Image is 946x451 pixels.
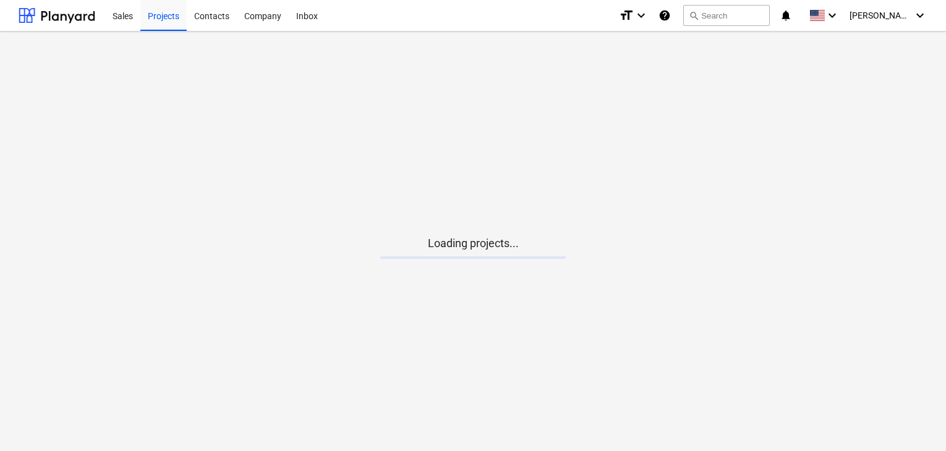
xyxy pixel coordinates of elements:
i: notifications [780,8,792,23]
i: keyboard_arrow_down [825,8,840,23]
i: Knowledge base [658,8,671,23]
i: format_size [619,8,634,23]
span: [PERSON_NAME] [850,11,911,20]
button: Search [683,5,770,26]
iframe: Chat Widget [884,392,946,451]
i: keyboard_arrow_down [634,8,649,23]
span: search [689,11,699,20]
p: Loading projects... [380,236,566,251]
i: keyboard_arrow_down [913,8,927,23]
